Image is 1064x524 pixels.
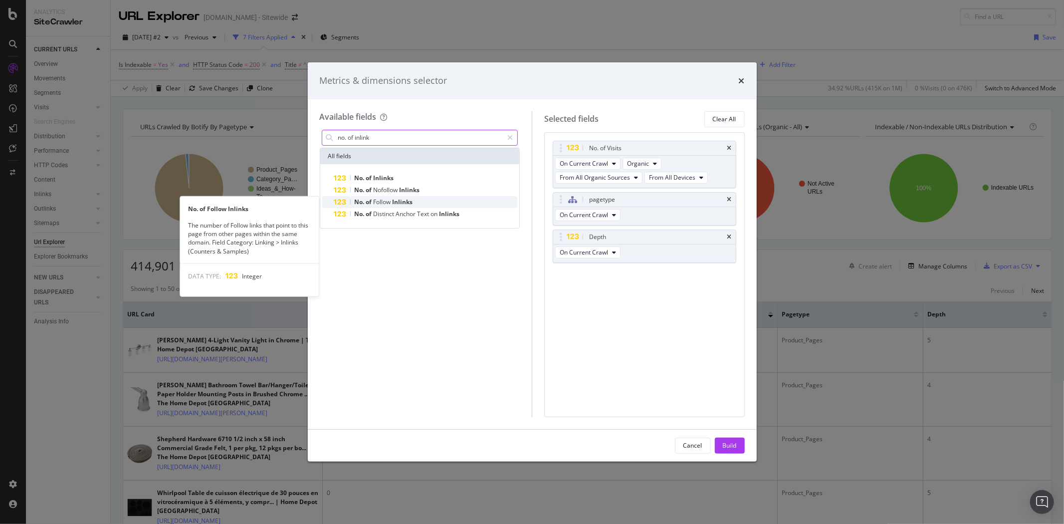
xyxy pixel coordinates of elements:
button: From All Organic Sources [555,172,642,184]
button: Clear All [704,111,745,127]
span: Text [418,210,431,218]
input: Search by field name [337,130,503,145]
span: No. [355,186,366,194]
div: DepthtimesOn Current Crawl [553,230,736,263]
div: pagetypetimesOn Current Crawl [553,192,736,226]
span: On Current Crawl [560,248,608,257]
span: on [431,210,439,218]
span: Nofollow [374,186,400,194]
span: On Current Crawl [560,159,608,168]
span: On Current Crawl [560,211,608,219]
span: of [366,186,374,194]
button: Organic [623,158,661,170]
button: From All Devices [644,172,708,184]
span: No. [355,210,366,218]
span: From All Devices [649,173,695,182]
div: times [739,74,745,87]
button: Cancel [675,438,711,454]
div: Selected fields [544,113,599,125]
div: No. of Follow Inlinks [180,205,319,213]
div: Cancel [683,441,702,450]
div: Clear All [713,115,736,123]
div: Build [723,441,737,450]
span: of [366,198,374,206]
span: Distinct [374,210,396,218]
span: From All Organic Sources [560,173,630,182]
div: times [727,234,732,240]
div: All fields [320,148,520,164]
span: Inlinks [439,210,460,218]
span: Organic [627,159,649,168]
span: Inlinks [374,174,394,182]
div: No. of Visits [589,143,622,153]
div: No. of VisitstimesOn Current CrawlOrganicFrom All Organic SourcesFrom All Devices [553,141,736,188]
div: The number of Follow links that point to this page from other pages within the same domain. Field... [180,221,319,256]
div: Metrics & dimensions selector [320,74,447,87]
span: No. [355,174,366,182]
span: of [366,210,374,218]
button: On Current Crawl [555,247,621,259]
div: times [727,197,732,203]
span: Inlinks [393,198,413,206]
span: of [366,174,374,182]
div: Open Intercom Messenger [1030,490,1054,514]
span: Anchor [396,210,418,218]
span: Inlinks [400,186,420,194]
button: On Current Crawl [555,209,621,221]
div: Depth [589,232,606,242]
button: Build [715,438,745,454]
div: Available fields [320,111,377,122]
span: Follow [374,198,393,206]
button: On Current Crawl [555,158,621,170]
span: No. [355,198,366,206]
div: pagetype [589,195,615,205]
div: times [727,145,732,151]
div: modal [308,62,757,462]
